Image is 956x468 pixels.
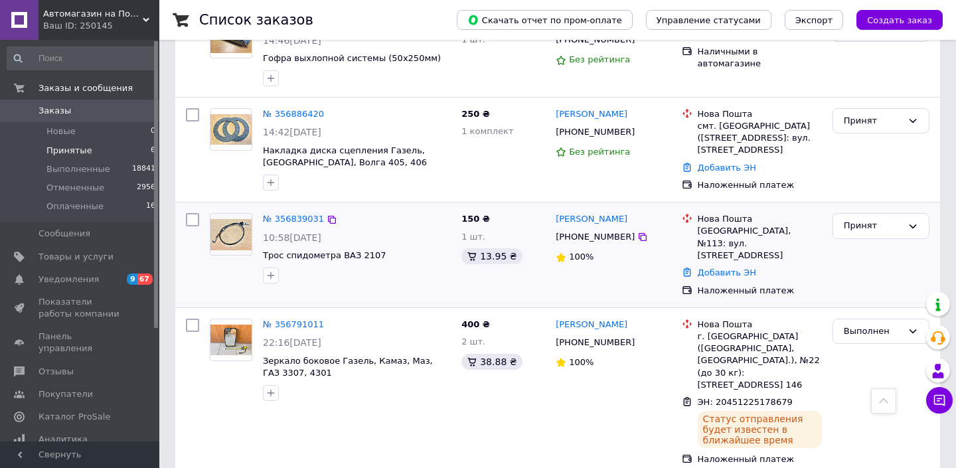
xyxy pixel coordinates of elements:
[39,228,90,240] span: Сообщения
[263,35,321,46] span: 14:46[DATE]
[569,357,594,367] span: 100%
[46,200,104,212] span: Оплаченные
[210,219,252,250] img: Фото товару
[569,252,594,262] span: 100%
[553,31,637,48] div: [PHONE_NUMBER]
[461,337,485,347] span: 2 шт.
[698,268,756,277] a: Добавить ЭН
[39,411,110,423] span: Каталог ProSale
[461,319,490,329] span: 400 ₴
[43,8,143,20] span: Автомагазин на Позняках
[151,125,155,137] span: 0
[556,319,627,331] a: [PERSON_NAME]
[569,54,630,64] span: Без рейтинга
[39,433,88,445] span: Аналитика
[467,14,622,26] span: Скачать отчет по пром-оплате
[39,388,93,400] span: Покупатели
[646,10,771,30] button: Управление статусами
[461,248,522,264] div: 13.95 ₴
[844,114,902,128] div: Принят
[39,296,123,320] span: Показатели работы компании
[867,15,932,25] span: Создать заказ
[263,250,386,260] a: Трос спидометра ВАЗ 2107
[795,15,833,25] span: Экспорт
[263,127,321,137] span: 14:42[DATE]
[698,411,822,448] div: Статус отправления будет известен в ближайшее время
[137,273,153,285] span: 67
[843,15,943,25] a: Создать заказ
[39,331,123,354] span: Панель управления
[263,319,324,329] a: № 356791011
[43,20,159,32] div: Ваш ID: 250145
[698,453,822,465] div: Наложенный платеж
[844,325,902,339] div: Выполнен
[926,387,953,414] button: Чат с покупателем
[553,123,637,141] div: [PHONE_NUMBER]
[46,145,92,157] span: Принятые
[698,331,822,391] div: г. [GEOGRAPHIC_DATA] ([GEOGRAPHIC_DATA], [GEOGRAPHIC_DATA].), №22 (до 30 кг): [STREET_ADDRESS] 146
[263,109,324,119] a: № 356886420
[698,120,822,157] div: смт. [GEOGRAPHIC_DATA] ([STREET_ADDRESS]: вул. [STREET_ADDRESS]
[151,145,155,157] span: 6
[461,214,490,224] span: 150 ₴
[263,53,441,63] a: Гофра выхлопной системы (50х250мм)
[556,213,627,226] a: [PERSON_NAME]
[569,147,630,157] span: Без рейтинга
[698,397,793,407] span: ЭН: 20451225178679
[698,108,822,120] div: Нова Пошта
[46,182,104,194] span: Отмененные
[199,12,313,28] h1: Список заказов
[457,10,633,30] button: Скачать отчет по пром-оплате
[844,219,902,233] div: Принят
[461,109,490,119] span: 250 ₴
[698,213,822,225] div: Нова Пошта
[210,114,252,145] img: Фото товару
[210,213,252,256] a: Фото товару
[553,228,637,246] div: [PHONE_NUMBER]
[553,334,637,351] div: [PHONE_NUMBER]
[856,10,943,30] button: Создать заказ
[39,251,114,263] span: Товары и услуги
[263,214,324,224] a: № 356839031
[657,15,761,25] span: Управление статусами
[461,35,485,44] span: 1 шт.
[7,46,157,70] input: Поиск
[461,126,513,136] span: 1 комплект
[210,325,252,356] img: Фото товару
[137,182,155,194] span: 2956
[46,125,76,137] span: Новые
[39,82,133,94] span: Заказы и сообщения
[698,225,822,262] div: [GEOGRAPHIC_DATA], №113: вул. [STREET_ADDRESS]
[698,46,822,70] div: Наличными в автомагазине
[263,145,427,180] a: Накладка диска сцепления Газель, [GEOGRAPHIC_DATA], Волга 405, 406 (240х160)
[698,179,822,191] div: Наложенный платеж
[263,356,433,378] a: Зеркало боковое Газель, Камаз, Маз, ГАЗ 3307, 4301
[461,354,522,370] div: 38.88 ₴
[263,337,321,348] span: 22:16[DATE]
[461,232,485,242] span: 1 шт.
[127,273,137,285] span: 9
[46,163,110,175] span: Выполненные
[785,10,843,30] button: Экспорт
[698,319,822,331] div: Нова Пошта
[132,163,155,175] span: 18841
[263,232,321,243] span: 10:58[DATE]
[39,105,71,117] span: Заказы
[39,273,99,285] span: Уведомления
[39,366,74,378] span: Отзывы
[556,108,627,121] a: [PERSON_NAME]
[210,319,252,361] a: Фото товару
[698,285,822,297] div: Наложенный платеж
[146,200,155,212] span: 16
[210,108,252,151] a: Фото товару
[698,163,756,173] a: Добавить ЭН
